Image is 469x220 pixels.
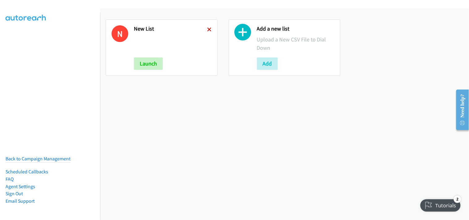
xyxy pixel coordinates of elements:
[417,193,464,215] iframe: Checklist
[112,25,128,42] h1: N
[134,25,207,32] h2: New List
[451,85,469,134] iframe: Resource Center
[6,169,48,175] a: Scheduled Callbacks
[6,191,23,197] a: Sign Out
[134,57,163,70] button: Launch
[6,198,35,204] a: Email Support
[257,35,335,52] p: Upload a New CSV File to Dial Down
[6,176,14,182] a: FAQ
[257,25,335,32] h2: Add a new list
[257,57,278,70] button: Add
[6,156,70,162] a: Back to Campaign Management
[6,184,35,189] a: Agent Settings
